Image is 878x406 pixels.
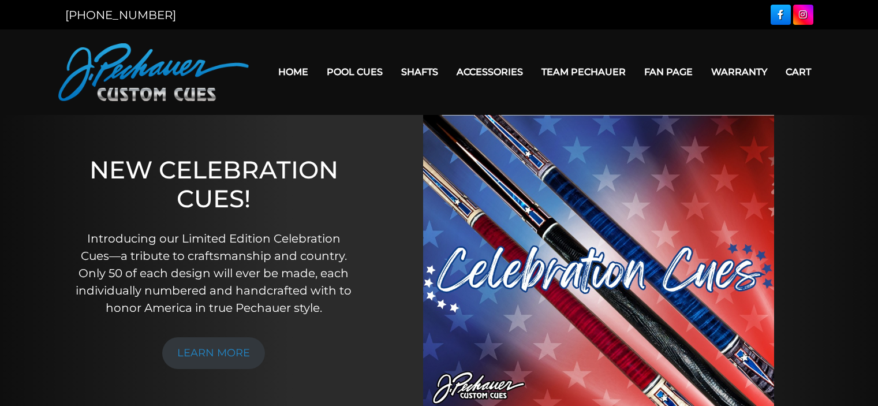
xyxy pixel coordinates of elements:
a: [PHONE_NUMBER] [65,8,176,22]
img: Pechauer Custom Cues [58,43,249,101]
p: Introducing our Limited Edition Celebration Cues—a tribute to craftsmanship and country. Only 50 ... [72,230,356,316]
a: Cart [776,57,820,87]
a: Shafts [392,57,447,87]
a: Pool Cues [317,57,392,87]
h1: NEW CELEBRATION CUES! [72,155,356,214]
a: Fan Page [635,57,702,87]
a: LEARN MORE [162,337,265,369]
a: Team Pechauer [532,57,635,87]
a: Home [269,57,317,87]
a: Warranty [702,57,776,87]
a: Accessories [447,57,532,87]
